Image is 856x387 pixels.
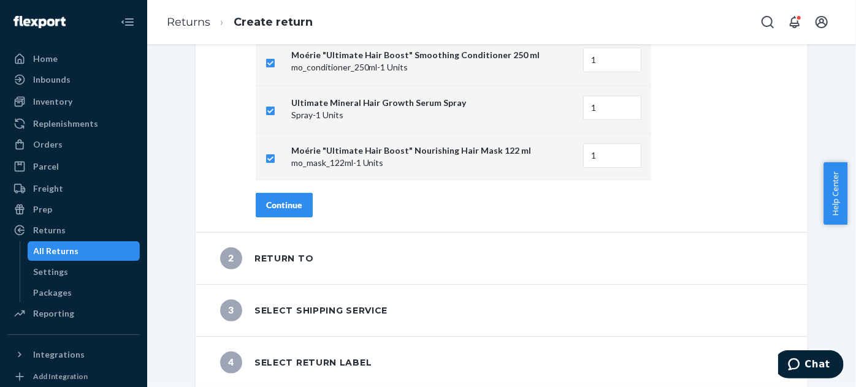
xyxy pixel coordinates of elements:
[220,247,313,269] div: Return to
[33,96,72,108] div: Inventory
[33,160,59,173] div: Parcel
[28,241,140,261] a: All Returns
[220,299,388,321] div: Select shipping service
[782,10,807,34] button: Open notifications
[34,287,72,299] div: Packages
[7,157,140,176] a: Parcel
[33,371,88,381] div: Add Integration
[28,283,140,302] a: Packages
[34,266,69,278] div: Settings
[291,97,573,109] p: Ultimate Mineral Hair Growth Serum Spray
[291,109,573,121] p: Spray - 1 Units
[7,220,140,240] a: Returns
[7,135,140,154] a: Orders
[167,15,210,29] a: Returns
[220,247,242,269] span: 2
[291,145,573,157] p: Moérie "Ultimate Hair Boost" Nourishing Hair Mask 122 ml
[7,200,140,219] a: Prep
[755,10,780,34] button: Open Search Box
[583,143,641,168] input: Enter quantity
[34,245,79,257] div: All Returns
[220,351,242,374] span: 4
[33,138,63,151] div: Orders
[7,70,140,89] a: Inbounds
[7,179,140,198] a: Freight
[157,4,323,40] ol: breadcrumbs
[33,118,98,130] div: Replenishments
[13,16,66,28] img: Flexport logo
[234,15,313,29] a: Create return
[33,203,52,216] div: Prep
[266,199,302,211] div: Continue
[33,53,58,65] div: Home
[7,345,140,364] button: Integrations
[291,49,573,61] p: Moérie "Ultimate Hair Boost" Smoothing Conditioner 250 ml
[33,348,85,361] div: Integrations
[33,73,71,86] div: Inbounds
[220,299,242,321] span: 3
[7,92,140,111] a: Inventory
[824,162,847,225] button: Help Center
[291,61,573,73] p: mo_conditioner_250ml - 1 Units
[809,10,834,34] button: Open account menu
[7,49,140,69] a: Home
[33,224,66,236] div: Returns
[256,193,313,217] button: Continue
[291,157,573,169] p: mo_mask_122ml - 1 Units
[115,10,140,34] button: Close Navigation
[28,262,140,282] a: Settings
[7,304,140,323] a: Reporting
[7,369,140,384] a: Add Integration
[583,96,641,120] input: Enter quantity
[33,307,74,320] div: Reporting
[583,48,641,72] input: Enter quantity
[7,114,140,133] a: Replenishments
[220,351,372,374] div: Select return label
[778,350,844,381] iframe: Opens a widget where you can chat to one of our agents
[33,182,63,195] div: Freight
